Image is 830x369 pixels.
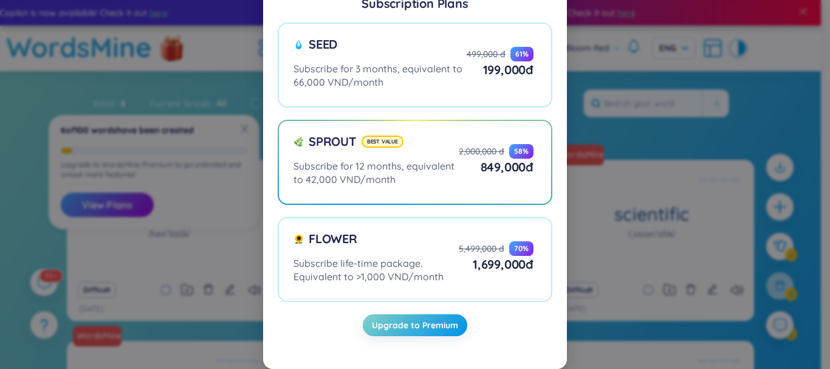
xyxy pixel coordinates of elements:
div: 199,000 đ [467,61,533,78]
div: 849,000 đ [459,159,533,176]
div: Seed [293,36,467,62]
img: flower [293,234,304,244]
div: 58 % [509,144,533,159]
img: seed [293,40,304,50]
span: Upgrade to Premium [372,319,458,331]
div: 70 % [509,241,533,256]
img: sprout [293,137,304,147]
div: 499,000 đ [467,48,506,60]
div: 61 % [510,47,533,61]
button: Upgrade to Premium [363,314,467,336]
div: Subscribe for 12 months, equivalent to 42,000 VND/month [293,159,459,186]
div: 2,000,000 đ [459,145,504,157]
div: Flower [293,230,459,257]
div: Subscribe life-time package. Equivalent to >1,000 VND/month [293,257,459,283]
div: Sprout [293,133,459,159]
div: 1,699,000 đ [459,256,533,273]
div: Best value [362,136,403,148]
div: Subscribe for 3 months, equivalent to 66,000 VND/month [293,62,467,89]
div: 5,499,000 đ [459,243,504,255]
